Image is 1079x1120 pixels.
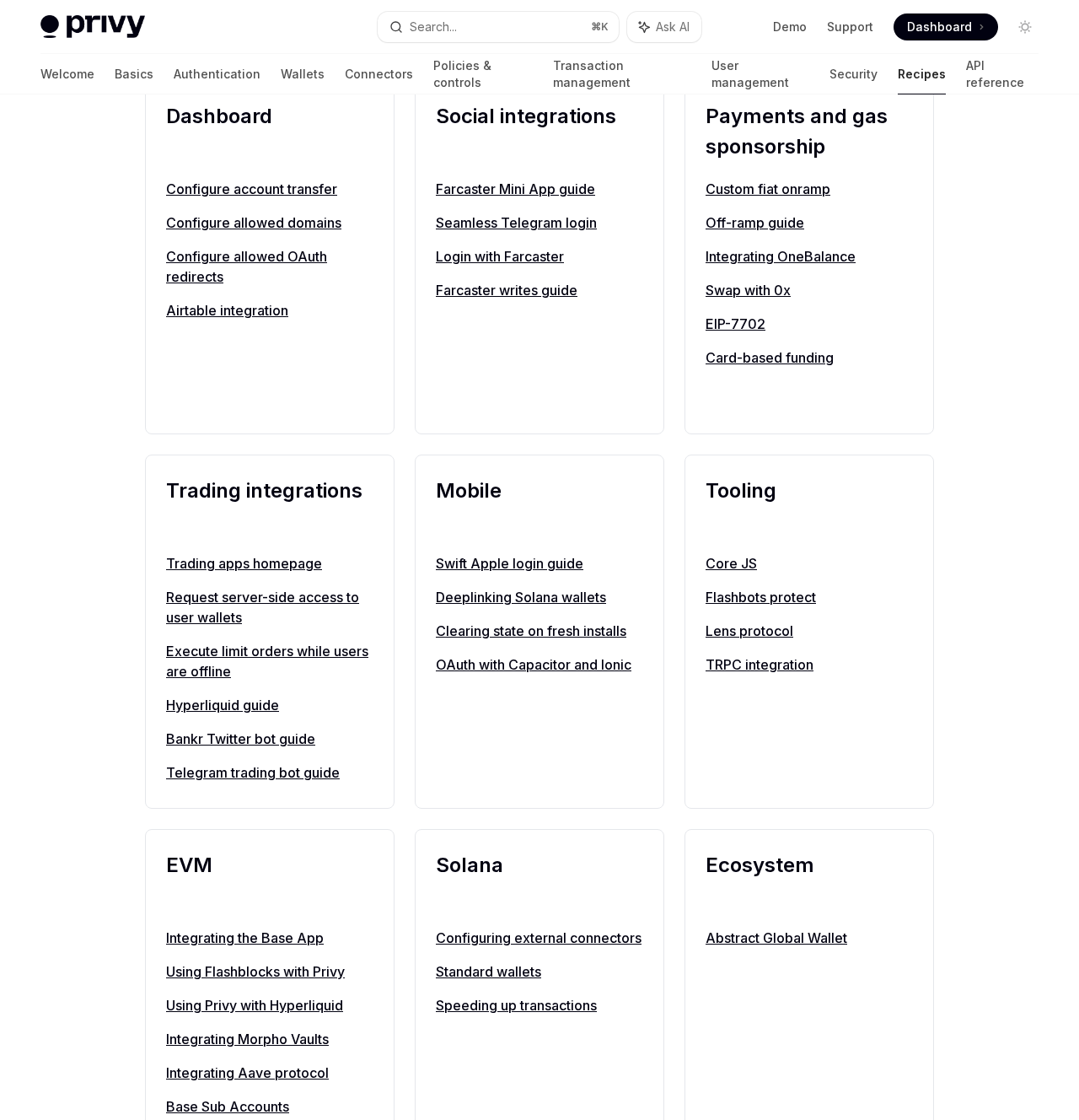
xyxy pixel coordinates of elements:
[166,213,373,233] a: Configure allowed domains
[166,695,373,715] a: Hyperliquid guide
[773,19,807,35] a: Demo
[436,553,643,573] a: Swift Apple login guide
[436,101,643,162] h2: Social integrations
[174,54,260,94] a: Authentication
[40,15,145,39] img: light logo
[706,246,913,267] a: Integrating OneBalance
[436,587,643,607] a: Deeplinking Solana wallets
[166,729,373,749] a: Bankr Twitter bot guide
[166,179,373,199] a: Configure account transfer
[898,54,946,94] a: Recipes
[907,19,972,35] span: Dashboard
[706,179,913,199] a: Custom fiat onramp
[706,101,913,162] h2: Payments and gas sponsorship
[436,654,643,675] a: OAuth with Capacitor and Ionic
[345,54,413,94] a: Connectors
[166,300,373,320] a: Airtable integration
[706,213,913,233] a: Off-ramp guide
[410,17,457,37] div: Search...
[166,641,373,681] a: Execute limit orders while users are offline
[40,54,94,94] a: Welcome
[706,553,913,573] a: Core JS
[706,621,913,641] a: Lens protocol
[281,54,325,94] a: Wallets
[436,213,643,233] a: Seamless Telegram login
[166,587,373,627] a: Request server-side access to user wallets
[166,928,373,948] a: Integrating the Base App
[166,1096,373,1117] a: Base Sub Accounts
[706,928,913,948] a: Abstract Global Wallet
[436,246,643,267] a: Login with Farcaster
[553,54,690,94] a: Transaction management
[706,654,913,675] a: TRPC integration
[436,850,643,911] h2: Solana
[436,928,643,948] a: Configuring external connectors
[706,280,913,300] a: Swap with 0x
[1012,13,1039,40] button: Toggle dark mode
[166,1063,373,1083] a: Integrating Aave protocol
[591,20,609,34] span: ⌘ K
[378,12,619,42] button: Search...⌘K
[706,347,913,368] a: Card-based funding
[711,54,809,94] a: User management
[166,995,373,1015] a: Using Privy with Hyperliquid
[166,553,373,573] a: Trading apps homepage
[166,1029,373,1049] a: Integrating Morpho Vaults
[706,314,913,334] a: EIP-7702
[436,476,643,536] h2: Mobile
[436,179,643,199] a: Farcaster Mini App guide
[894,13,998,40] a: Dashboard
[433,54,533,94] a: Policies & controls
[166,476,373,536] h2: Trading integrations
[829,54,878,94] a: Security
[706,850,913,911] h2: Ecosystem
[166,961,373,982] a: Using Flashblocks with Privy
[706,587,913,607] a: Flashbots protect
[115,54,153,94] a: Basics
[166,101,373,162] h2: Dashboard
[656,19,690,35] span: Ask AI
[436,280,643,300] a: Farcaster writes guide
[166,246,373,287] a: Configure allowed OAuth redirects
[166,762,373,783] a: Telegram trading bot guide
[706,476,913,536] h2: Tooling
[436,961,643,982] a: Standard wallets
[436,995,643,1015] a: Speeding up transactions
[166,850,373,911] h2: EVM
[627,12,701,42] button: Ask AI
[966,54,1039,94] a: API reference
[436,621,643,641] a: Clearing state on fresh installs
[827,19,873,35] a: Support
